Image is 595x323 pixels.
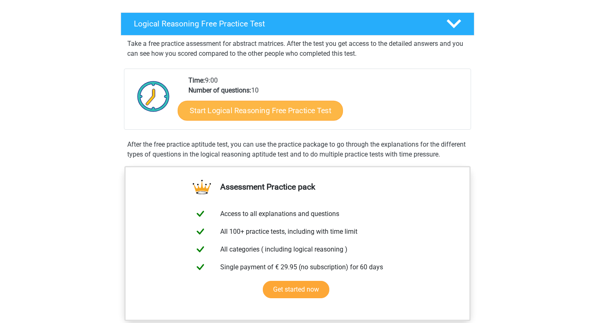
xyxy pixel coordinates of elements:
[133,76,174,117] img: Clock
[124,140,471,159] div: After the free practice aptitude test, you can use the practice package to go through the explana...
[188,76,205,84] b: Time:
[134,19,433,28] h4: Logical Reasoning Free Practice Test
[178,100,343,120] a: Start Logical Reasoning Free Practice Test
[182,76,470,129] div: 9:00 10
[117,12,478,36] a: Logical Reasoning Free Practice Test
[127,39,468,59] p: Take a free practice assessment for abstract matrices. After the test you get access to the detai...
[188,86,251,94] b: Number of questions:
[263,281,329,298] a: Get started now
